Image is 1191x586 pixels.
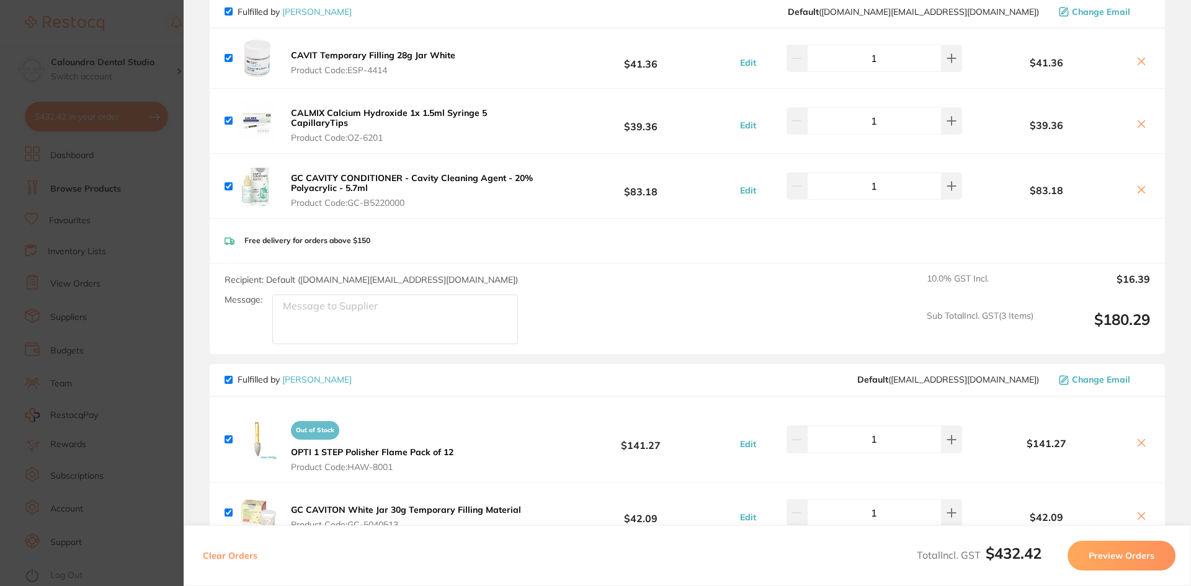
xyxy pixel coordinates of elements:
[548,109,733,132] b: $39.36
[238,375,352,384] p: Fulfilled by
[736,185,760,196] button: Edit
[28,37,48,57] img: Profile image for Restocq
[736,57,760,68] button: Edit
[788,6,819,17] b: Default
[291,421,339,440] span: Out of Stock
[291,504,521,515] b: GC CAVITON White Jar 30g Temporary Filling Material
[282,6,352,17] a: [PERSON_NAME]
[548,428,733,451] b: $141.27
[54,48,214,59] p: Message from Restocq, sent 2w ago
[927,311,1033,345] span: Sub Total Incl. GST ( 3 Items)
[238,420,277,459] img: dGdkNTNuZw
[291,65,455,75] span: Product Code: ESP-4414
[287,107,548,143] button: CALMIX Calcium Hydroxide 1x 1.5ml Syringe 5 CapillaryTips Product Code:OZ-6201
[986,544,1042,562] b: $432.42
[736,438,760,450] button: Edit
[548,501,733,524] b: $42.09
[225,295,262,305] label: Message:
[238,493,277,533] img: YmNtd2d1dw
[965,438,1128,449] b: $141.27
[238,38,277,78] img: cDNrcjB2OQ
[965,57,1128,68] b: $41.36
[1043,311,1150,345] output: $180.29
[291,462,453,472] span: Product Code: HAW-8001
[1055,374,1150,385] button: Change Email
[1043,273,1150,301] output: $16.39
[1072,7,1130,17] span: Change Email
[291,172,533,193] b: GC CAVITY CONDITIONER - Cavity Cleaning Agent - 20% Polyacrylic - 5.7ml
[857,374,888,385] b: Default
[1055,6,1150,17] button: Change Email
[788,7,1039,17] span: customer.care@henryschein.com.au
[291,198,545,208] span: Product Code: GC-B5220000
[19,26,230,67] div: message notification from Restocq, 2w ago. It has been 14 days since you have started your Restoc...
[917,549,1042,561] span: Total Incl. GST
[287,172,548,208] button: GC CAVITY CONDITIONER - Cavity Cleaning Agent - 20% Polyacrylic - 5.7ml Product Code:GC-B5220000
[199,541,261,570] button: Clear Orders
[225,274,518,285] span: Recipient: Default ( [DOMAIN_NAME][EMAIL_ADDRESS][DOMAIN_NAME] )
[965,512,1128,523] b: $42.09
[548,175,733,198] b: $83.18
[965,120,1128,131] b: $39.36
[291,50,455,61] b: CAVIT Temporary Filling 28g Jar White
[857,375,1039,384] span: save@adamdental.com.au
[736,120,760,131] button: Edit
[282,374,352,385] a: [PERSON_NAME]
[238,166,277,206] img: MzE5dTdxeQ
[244,236,370,245] p: Free delivery for orders above $150
[1072,375,1130,384] span: Change Email
[287,415,457,473] button: Out of StockOPTI 1 STEP Polisher Flame Pack of 12 Product Code:HAW-8001
[1068,541,1175,570] button: Preview Orders
[548,47,733,69] b: $41.36
[287,504,525,530] button: GC CAVITON White Jar 30g Temporary Filling Material Product Code:GC-5040513
[291,520,521,530] span: Product Code: GC-5040513
[238,101,277,141] img: cGQ0czB1cA
[54,35,214,48] p: It has been 14 days since you have started your Restocq journey. We wanted to do a check in and s...
[965,185,1128,196] b: $83.18
[291,133,545,143] span: Product Code: OZ-6201
[291,446,453,458] b: OPTI 1 STEP Polisher Flame Pack of 12
[238,7,352,17] p: Fulfilled by
[927,273,1033,301] span: 10.0 % GST Incl.
[287,50,459,76] button: CAVIT Temporary Filling 28g Jar White Product Code:ESP-4414
[291,107,487,128] b: CALMIX Calcium Hydroxide 1x 1.5ml Syringe 5 CapillaryTips
[736,512,760,523] button: Edit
